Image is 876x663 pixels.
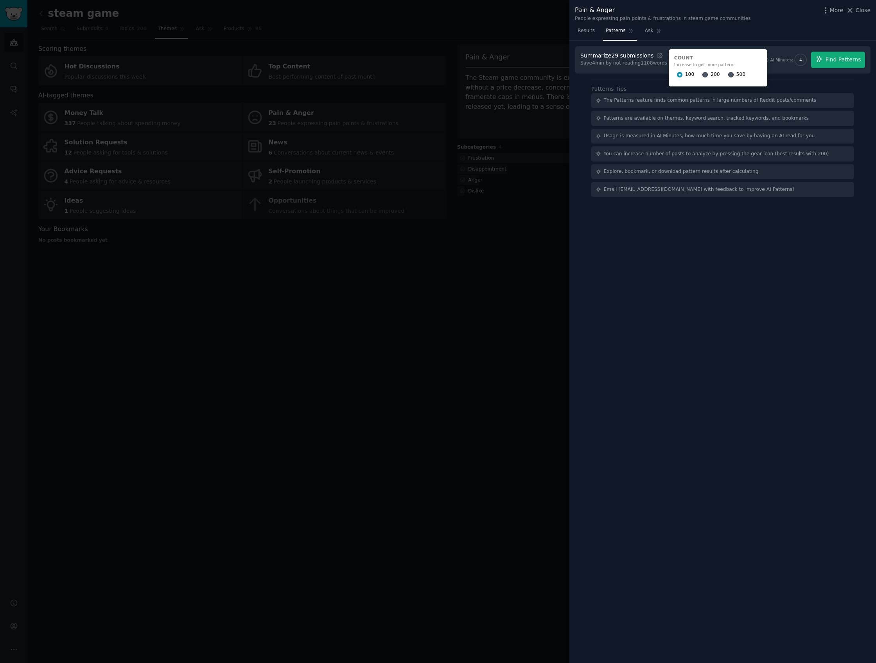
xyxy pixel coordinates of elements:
button: Close [846,6,871,14]
button: More [822,6,844,14]
span: Ask [645,27,653,34]
a: Ask [642,25,664,41]
span: Close [856,6,871,14]
div: Count [674,55,762,62]
span: 4 [799,57,802,63]
span: Find Patterns [826,56,861,64]
span: More [830,6,844,14]
a: Results [575,25,598,41]
div: Email [EMAIL_ADDRESS][DOMAIN_NAME] with feedback to improve AI Patterns! [604,186,795,193]
div: Patterns are available on themes, keyword search, tracked keywords, and bookmarks [604,115,809,122]
div: Increase to get more patterns [674,62,762,67]
div: Explore, bookmark, or download pattern results after calculating [604,168,759,175]
div: Pain & Anger [575,5,751,15]
label: Patterns Tips [591,86,626,92]
span: 100 [685,71,694,78]
span: Patterns [606,27,625,34]
span: 200 [711,71,720,78]
div: You can increase number of posts to analyze by pressing the gear icon (best results with 200) [604,151,829,158]
span: Results [578,27,595,34]
div: The Patterns feature finds common patterns in large numbers of Reddit posts/comments [604,97,817,104]
div: People expressing pain points & frustrations in steam game communities [575,15,751,22]
div: Usage is measured in AI Minutes, how much time you save by having an AI read for you [604,133,815,140]
button: Find Patterns [811,52,865,68]
span: 500 [736,71,745,78]
div: Save 4 min by not reading 1108 words [580,60,667,67]
a: Patterns [603,25,636,41]
div: Summarize 29 submissions [580,52,653,60]
div: AI Minutes: [770,57,793,63]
